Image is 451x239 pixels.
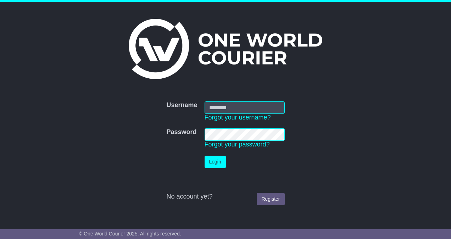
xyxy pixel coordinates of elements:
[166,193,284,201] div: No account yet?
[79,231,181,237] span: © One World Courier 2025. All rights reserved.
[129,19,322,79] img: One World
[166,128,196,136] label: Password
[257,193,284,205] a: Register
[166,101,197,109] label: Username
[205,156,226,168] button: Login
[205,141,270,148] a: Forgot your password?
[205,114,271,121] a: Forgot your username?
